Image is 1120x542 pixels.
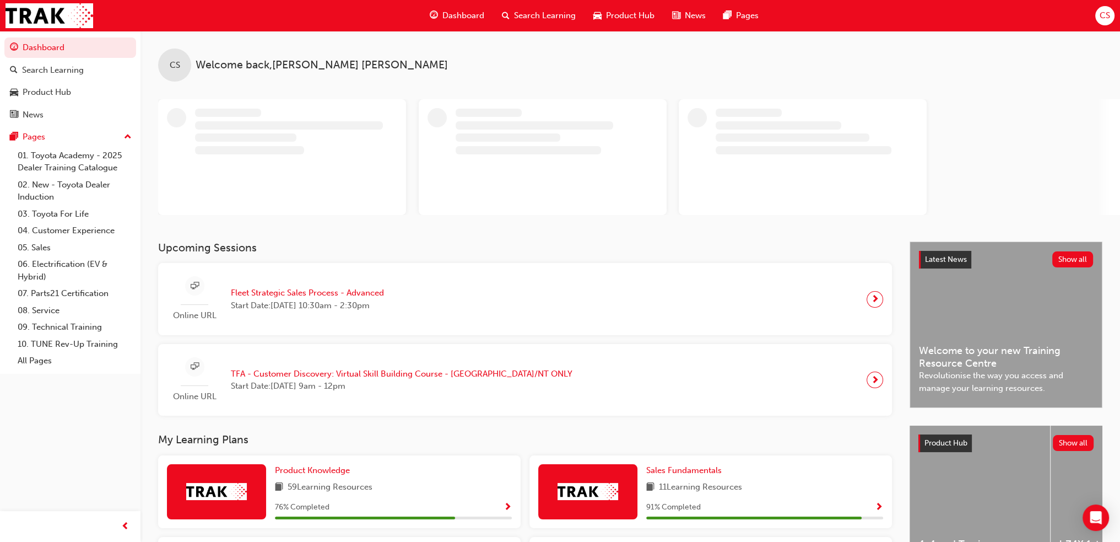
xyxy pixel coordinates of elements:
span: Product Knowledge [275,465,350,475]
span: Search Learning [514,9,576,22]
a: Latest NewsShow all [919,251,1093,269]
a: Product HubShow all [918,434,1094,452]
h3: Upcoming Sessions [158,242,892,254]
div: Product Hub [23,86,71,99]
a: news-iconNews [663,4,715,27]
span: Welcome back , [PERSON_NAME] [PERSON_NAME] [196,59,448,72]
span: 76 % Completed [275,501,329,514]
span: Sales Fundamentals [646,465,722,475]
div: News [23,109,44,121]
span: Start Date: [DATE] 9am - 12pm [231,380,572,393]
span: Welcome to your new Training Resource Centre [919,345,1093,369]
span: prev-icon [121,520,129,534]
img: Trak [6,3,93,28]
span: 11 Learning Resources [659,481,742,495]
span: pages-icon [723,9,732,23]
div: Pages [23,131,45,143]
a: News [4,105,136,125]
span: Product Hub [924,438,967,448]
span: book-icon [275,481,283,495]
button: Show Progress [875,501,883,514]
a: Search Learning [4,60,136,81]
a: guage-iconDashboard [421,4,493,27]
div: Search Learning [22,64,84,77]
a: 10. TUNE Rev-Up Training [13,336,136,353]
a: Sales Fundamentals [646,464,726,477]
a: search-iconSearch Learning [493,4,585,27]
a: Online URLFleet Strategic Sales Process - AdvancedStart Date:[DATE] 10:30am - 2:30pm [167,272,883,326]
button: DashboardSearch LearningProduct HubNews [4,35,136,127]
span: Show Progress [875,503,883,513]
button: Show all [1052,251,1094,267]
span: search-icon [10,66,18,76]
a: 09. Technical Training [13,319,136,336]
span: next-icon [871,292,879,307]
span: Show Progress [504,503,512,513]
span: car-icon [593,9,602,23]
span: News [685,9,706,22]
a: car-iconProduct Hub [585,4,663,27]
a: 08. Service [13,302,136,319]
button: Pages [4,127,136,147]
span: Latest News [925,255,967,264]
span: Fleet Strategic Sales Process - Advanced [231,287,384,299]
span: Online URL [167,390,222,403]
span: guage-icon [430,9,438,23]
a: 05. Sales [13,239,136,256]
a: 07. Parts21 Certification [13,285,136,302]
a: 02. New - Toyota Dealer Induction [13,176,136,206]
span: guage-icon [10,43,18,53]
a: Dashboard [4,37,136,58]
span: CS [170,59,180,72]
h3: My Learning Plans [158,433,892,446]
a: Online URLTFA - Customer Discovery: Virtual Skill Building Course - [GEOGRAPHIC_DATA]/NT ONLYStar... [167,353,883,407]
span: Dashboard [442,9,484,22]
a: Product Knowledge [275,464,354,477]
span: Pages [736,9,759,22]
span: sessionType_ONLINE_URL-icon [191,360,199,374]
a: Product Hub [4,82,136,103]
button: Show Progress [504,501,512,514]
button: Show all [1053,435,1094,451]
button: CS [1095,6,1114,25]
a: 06. Electrification (EV & Hybrid) [13,256,136,285]
span: next-icon [871,372,879,388]
span: CS [1100,9,1110,22]
a: 04. Customer Experience [13,222,136,239]
span: news-icon [10,110,18,120]
span: car-icon [10,88,18,98]
a: 03. Toyota For Life [13,206,136,223]
span: book-icon [646,481,654,495]
span: Online URL [167,309,222,322]
span: pages-icon [10,132,18,142]
a: pages-iconPages [715,4,767,27]
a: 01. Toyota Academy - 2025 Dealer Training Catalogue [13,147,136,176]
a: Latest NewsShow allWelcome to your new Training Resource CentreRevolutionise the way you access a... [910,242,1102,408]
span: 59 Learning Resources [288,481,372,495]
div: Open Intercom Messenger [1083,505,1109,531]
span: TFA - Customer Discovery: Virtual Skill Building Course - [GEOGRAPHIC_DATA]/NT ONLY [231,368,572,380]
a: All Pages [13,352,136,369]
img: Trak [186,483,247,500]
span: Revolutionise the way you access and manage your learning resources. [919,369,1093,394]
span: Start Date: [DATE] 10:30am - 2:30pm [231,299,384,312]
span: 91 % Completed [646,501,701,514]
span: Product Hub [606,9,654,22]
span: sessionType_ONLINE_URL-icon [191,280,199,293]
img: Trak [558,483,618,500]
span: up-icon [124,130,132,144]
span: news-icon [672,9,680,23]
span: search-icon [502,9,510,23]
